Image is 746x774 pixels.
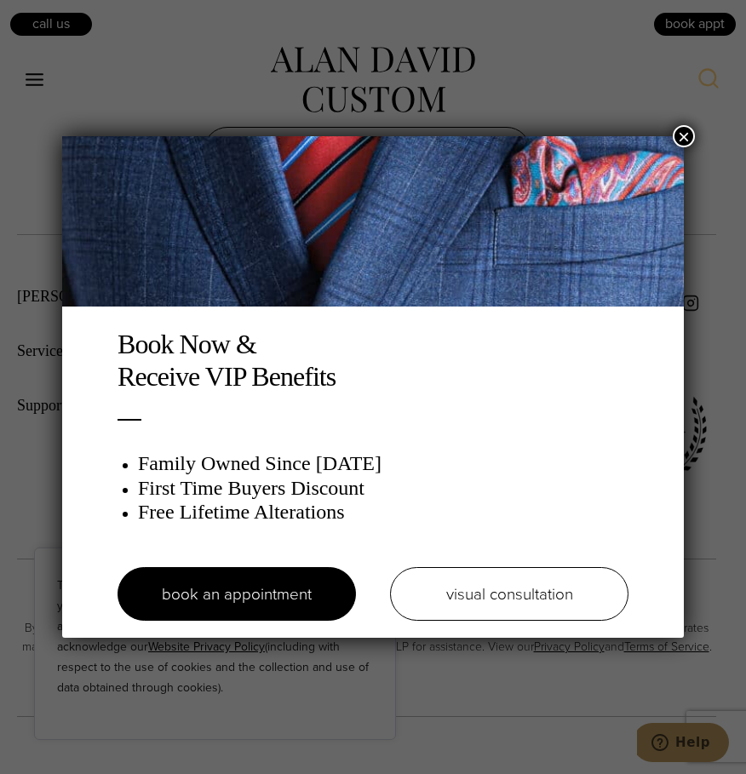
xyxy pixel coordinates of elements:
h3: Free Lifetime Alterations [138,500,628,525]
a: visual consultation [390,567,628,621]
h3: Family Owned Since [DATE] [138,451,628,476]
span: Help [38,12,73,27]
a: book an appointment [118,567,356,621]
button: Close [673,125,695,147]
h2: Book Now & Receive VIP Benefits [118,328,628,393]
h3: First Time Buyers Discount [138,476,628,501]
